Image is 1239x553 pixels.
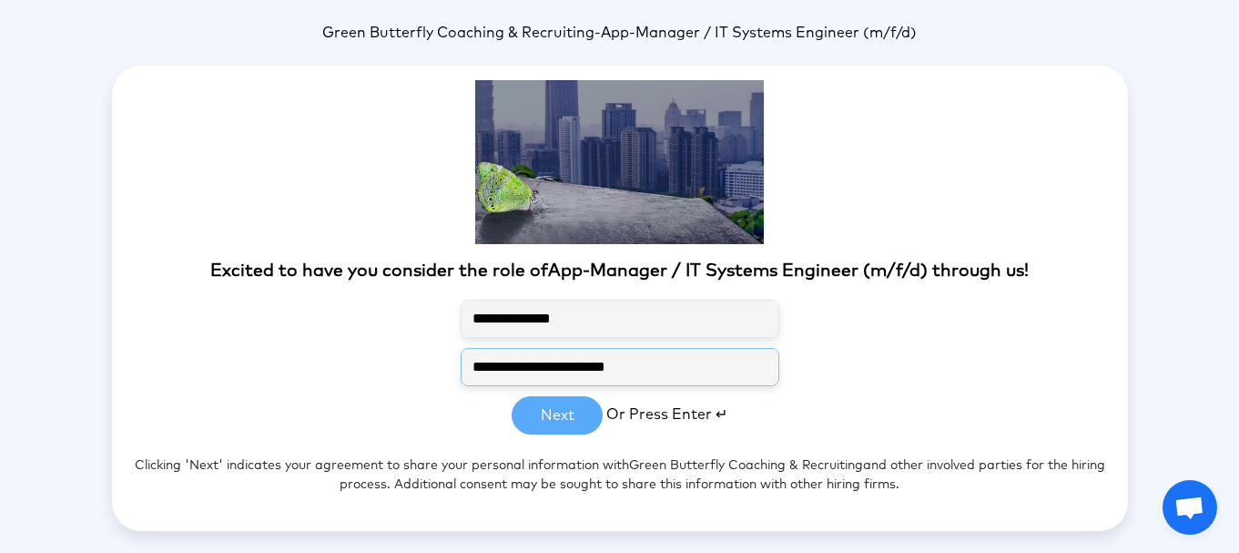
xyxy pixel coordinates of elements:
[112,259,1128,285] p: Excited to have you consider the role of
[112,22,1128,44] p: -
[606,407,727,422] span: Or Press Enter ↵
[322,26,594,40] span: Green Butterfly Coaching & Recruiting
[629,459,863,472] span: Green Butterfly Coaching & Recruiting
[1163,480,1217,535] a: Open chat
[548,262,1029,280] span: App-Manager / IT Systems Engineer (m/f/d) through us!
[601,26,917,40] span: App-Manager / IT Systems Engineer (m/f/d)
[112,435,1128,517] p: Clicking 'Next' indicates your agreement to share your personal information with and other involv...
